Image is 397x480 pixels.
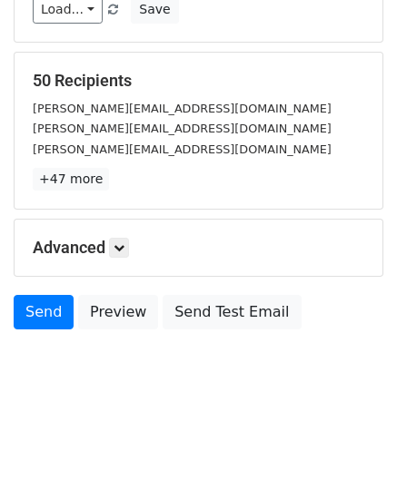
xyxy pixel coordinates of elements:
[33,142,332,156] small: [PERSON_NAME][EMAIL_ADDRESS][DOMAIN_NAME]
[33,71,364,91] h5: 50 Recipients
[33,102,332,115] small: [PERSON_NAME][EMAIL_ADDRESS][DOMAIN_NAME]
[163,295,301,329] a: Send Test Email
[78,295,158,329] a: Preview
[33,122,332,135] small: [PERSON_NAME][EMAIL_ADDRESS][DOMAIN_NAME]
[14,295,74,329] a: Send
[33,238,364,258] h5: Advanced
[33,168,109,191] a: +47 more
